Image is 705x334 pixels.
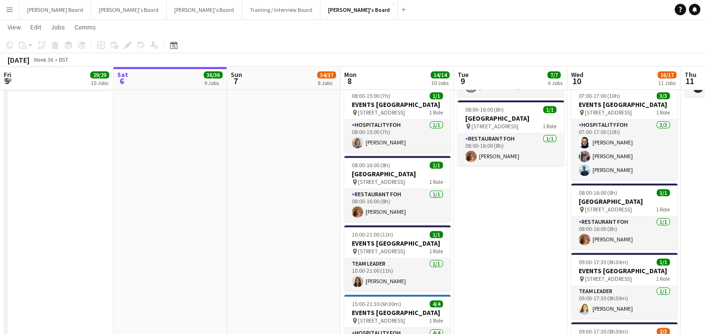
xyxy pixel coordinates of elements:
span: 11 [683,76,696,86]
span: Fri [4,70,11,79]
span: 4/4 [430,300,443,307]
app-job-card: 08:00-16:00 (8h)1/1[GEOGRAPHIC_DATA] [STREET_ADDRESS]1 RoleRestaurant FOH1/108:00-16:00 (8h)[PERS... [571,183,677,249]
button: [PERSON_NAME] Board [19,0,91,19]
app-card-role: Restaurant FOH1/108:00-16:00 (8h)[PERSON_NAME] [458,134,564,166]
span: 7 [229,76,242,86]
h3: EVENTS [GEOGRAPHIC_DATA] [344,308,451,317]
span: Mon [344,70,357,79]
span: 14/14 [431,71,450,78]
span: 07:00-17:00 (10h) [579,92,620,99]
span: 36/36 [204,71,223,78]
span: 1 Role [429,317,443,324]
app-card-role: Hospitality FOH3/307:00-17:00 (10h)[PERSON_NAME][PERSON_NAME][PERSON_NAME] [571,120,677,180]
span: 1 Role [429,178,443,185]
app-card-role: TEAM LEADER1/110:00-21:00 (11h)[PERSON_NAME] [344,258,451,291]
a: Comms [71,21,100,33]
span: 15:00-21:30 (6h30m) [352,300,401,307]
div: [DATE] [8,55,29,65]
app-card-role: Hospitality FOH1/108:00-15:00 (7h)[PERSON_NAME] [344,120,451,152]
h3: [GEOGRAPHIC_DATA] [344,170,451,178]
app-card-role: TEAM LEADER1/109:00-17:30 (8h30m)[PERSON_NAME] [571,286,677,318]
div: BST [59,56,68,63]
app-job-card: 07:00-17:00 (10h)3/3EVENTS [GEOGRAPHIC_DATA] [STREET_ADDRESS]1 RoleHospitality FOH3/307:00-17:00 ... [571,86,677,180]
app-job-card: 10:00-21:00 (11h)1/1EVENTS [GEOGRAPHIC_DATA] [STREET_ADDRESS]1 RoleTEAM LEADER1/110:00-21:00 (11h... [344,225,451,291]
span: 1/1 [430,162,443,169]
span: [STREET_ADDRESS] [471,123,518,130]
span: 1/1 [430,92,443,99]
div: 8 Jobs [318,79,336,86]
span: [STREET_ADDRESS] [358,109,405,116]
span: 1 Role [429,109,443,116]
span: 16/17 [658,71,677,78]
span: Edit [30,23,41,31]
span: Week 36 [31,56,55,63]
span: 5 [2,76,11,86]
span: [STREET_ADDRESS] [585,206,632,213]
span: View [8,23,21,31]
button: [PERSON_NAME]'s Board [167,0,242,19]
span: Sat [117,70,128,79]
span: 08:00-16:00 (8h) [579,189,617,196]
span: Sun [231,70,242,79]
span: 1 Role [543,123,556,130]
span: [STREET_ADDRESS] [358,248,405,255]
h3: [GEOGRAPHIC_DATA] [458,114,564,123]
div: 6 Jobs [548,79,563,86]
div: 10 Jobs [91,79,109,86]
span: 9 [456,76,469,86]
span: 6 [116,76,128,86]
div: 08:00-16:00 (8h)1/1[GEOGRAPHIC_DATA] [STREET_ADDRESS]1 RoleRestaurant FOH1/108:00-16:00 (8h)[PERS... [344,156,451,221]
app-job-card: 09:00-17:30 (8h30m)1/1EVENTS [GEOGRAPHIC_DATA] [STREET_ADDRESS]1 RoleTEAM LEADER1/109:00-17:30 (8... [571,253,677,318]
span: 10 [570,76,583,86]
h3: EVENTS [GEOGRAPHIC_DATA] [344,239,451,248]
app-card-role: Restaurant FOH1/108:00-16:00 (8h)[PERSON_NAME] [571,217,677,249]
span: 3/3 [657,92,670,99]
span: 1 Role [429,248,443,255]
div: 10 Jobs [431,79,449,86]
span: [STREET_ADDRESS] [358,317,405,324]
app-job-card: 08:00-16:00 (8h)1/1[GEOGRAPHIC_DATA] [STREET_ADDRESS]1 RoleRestaurant FOH1/108:00-16:00 (8h)[PERS... [458,100,564,166]
h3: EVENTS [GEOGRAPHIC_DATA] [571,100,677,109]
button: Training / Interview Board [242,0,320,19]
span: 1/1 [657,189,670,196]
span: 1/1 [430,231,443,238]
app-job-card: 08:00-15:00 (7h)1/1EVENTS [GEOGRAPHIC_DATA] [STREET_ADDRESS]1 RoleHospitality FOH1/108:00-15:00 (... [344,86,451,152]
span: 09:00-17:30 (8h30m) [579,258,628,266]
span: 08:00-15:00 (7h) [352,92,390,99]
span: Wed [571,70,583,79]
h3: [GEOGRAPHIC_DATA] [571,197,677,206]
span: Comms [75,23,96,31]
button: [PERSON_NAME]'s Board [91,0,167,19]
span: 08:00-16:00 (8h) [465,106,504,113]
span: 34/37 [317,71,336,78]
app-card-role: Restaurant FOH1/108:00-16:00 (8h)[PERSON_NAME] [344,189,451,221]
span: 1/1 [657,258,670,266]
span: 1 Role [656,275,670,282]
a: Jobs [47,21,69,33]
div: 9 Jobs [204,79,222,86]
span: [STREET_ADDRESS] [585,109,632,116]
span: 1 Role [656,206,670,213]
h3: EVENTS [GEOGRAPHIC_DATA] [571,267,677,275]
span: Jobs [51,23,65,31]
span: 08:00-16:00 (8h) [352,162,390,169]
h3: EVENTS [GEOGRAPHIC_DATA] [344,100,451,109]
button: [PERSON_NAME]'s Board [320,0,398,19]
a: Edit [27,21,45,33]
span: 1/1 [543,106,556,113]
div: 11 Jobs [658,79,676,86]
span: 8 [343,76,357,86]
span: [STREET_ADDRESS] [358,178,405,185]
span: Thu [685,70,696,79]
span: Tue [458,70,469,79]
span: 29/29 [90,71,109,78]
span: [STREET_ADDRESS] [585,275,632,282]
span: 1 Role [656,109,670,116]
a: View [4,21,25,33]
